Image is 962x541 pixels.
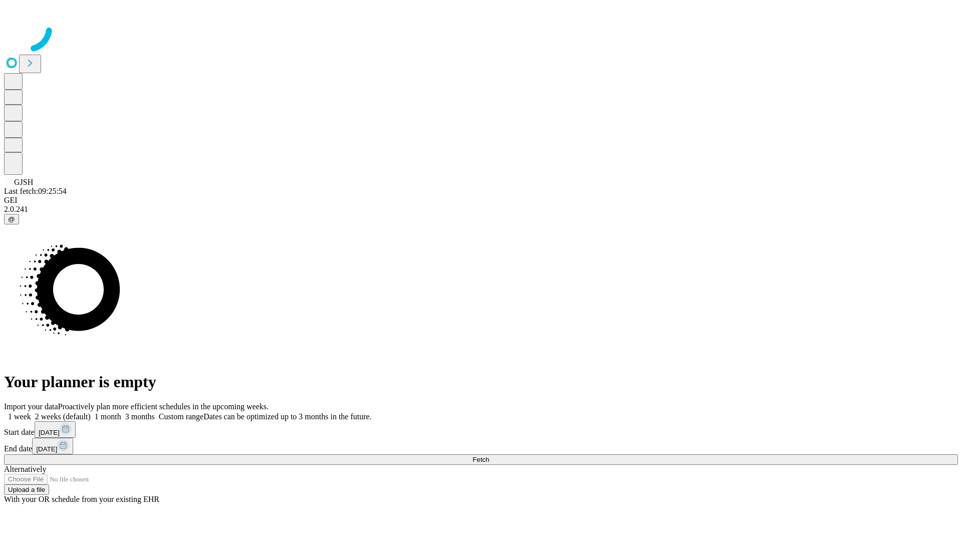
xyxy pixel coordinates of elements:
[4,495,159,503] span: With your OR schedule from your existing EHR
[4,373,958,391] h1: Your planner is empty
[472,456,489,463] span: Fetch
[8,412,31,421] span: 1 week
[159,412,203,421] span: Custom range
[203,412,371,421] span: Dates can be optimized up to 3 months in the future.
[35,421,76,438] button: [DATE]
[4,454,958,465] button: Fetch
[4,187,67,195] span: Last fetch: 09:25:54
[8,215,15,223] span: @
[4,438,958,454] div: End date
[4,205,958,214] div: 2.0.241
[4,421,958,438] div: Start date
[35,412,91,421] span: 2 weeks (default)
[36,445,57,453] span: [DATE]
[4,484,49,495] button: Upload a file
[4,196,958,205] div: GEI
[125,412,155,421] span: 3 months
[4,214,19,224] button: @
[95,412,121,421] span: 1 month
[4,465,46,473] span: Alternatively
[4,402,58,411] span: Import your data
[32,438,73,454] button: [DATE]
[39,429,60,436] span: [DATE]
[14,178,33,186] span: GJSH
[58,402,269,411] span: Proactively plan more efficient schedules in the upcoming weeks.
